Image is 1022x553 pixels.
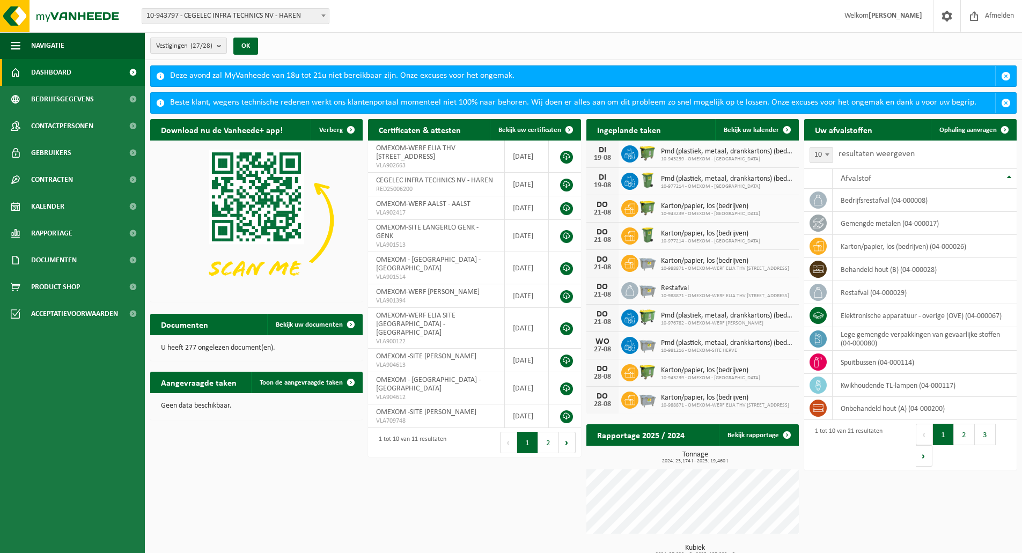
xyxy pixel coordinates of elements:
span: OMEXOM-WERF ELIA THV [STREET_ADDRESS] [376,144,455,161]
span: OMEXOM-WERF [PERSON_NAME] [376,288,480,296]
span: Bekijk uw kalender [724,127,779,134]
span: Navigatie [31,32,64,59]
h2: Aangevraagde taken [150,372,247,393]
div: 27-08 [592,346,613,353]
span: Rapportage [31,220,72,247]
a: Ophaling aanvragen [931,119,1016,141]
span: OMEXOM - [GEOGRAPHIC_DATA] - [GEOGRAPHIC_DATA] [376,256,481,272]
span: 10-943797 - CEGELEC INFRA TECHNICS NV - HAREN [142,8,329,24]
td: [DATE] [505,141,549,173]
div: 1 tot 10 van 11 resultaten [373,431,446,454]
span: Toon de aangevraagde taken [260,379,343,386]
div: DO [592,392,613,401]
span: OMEXOM - [GEOGRAPHIC_DATA] - [GEOGRAPHIC_DATA] [376,376,481,393]
button: 1 [933,424,954,445]
span: Bekijk uw certificaten [498,127,561,134]
img: Download de VHEPlus App [150,141,363,300]
span: Bekijk uw documenten [276,321,343,328]
img: WB-0660-HPE-GN-50 [638,308,657,326]
div: 19-08 [592,182,613,189]
span: VLA904612 [376,393,496,402]
span: 10 [810,148,833,163]
span: Afvalstof [841,174,871,183]
span: Karton/papier, los (bedrijven) [661,366,760,375]
div: 28-08 [592,373,613,381]
div: 19-08 [592,154,613,162]
td: spuitbussen (04-000114) [833,351,1017,374]
button: Next [916,445,932,467]
span: Gebruikers [31,139,71,166]
img: WB-2500-GAL-GY-01 [638,253,657,271]
span: Acceptatievoorwaarden [31,300,118,327]
span: 10-943797 - CEGELEC INFRA TECHNICS NV - HAREN [142,9,329,24]
img: WB-0240-HPE-GN-50 [638,171,657,189]
div: DO [592,310,613,319]
a: Bekijk rapportage [719,424,798,446]
button: 3 [975,424,996,445]
span: Vestigingen [156,38,212,54]
div: WO [592,337,613,346]
span: Karton/papier, los (bedrijven) [661,230,760,238]
span: VLA901394 [376,297,496,305]
span: Verberg [319,127,343,134]
td: kwikhoudende TL-lampen (04-000117) [833,374,1017,397]
td: restafval (04-000029) [833,281,1017,304]
span: Pmd (plastiek, metaal, drankkartons) (bedrijven) [661,148,793,156]
a: Bekijk uw certificaten [490,119,580,141]
button: Vestigingen(27/28) [150,38,227,54]
img: WB-1100-HPE-GN-50 [638,363,657,381]
div: Deze avond zal MyVanheede van 18u tot 21u niet bereikbaar zijn. Onze excuses voor het ongemak. [170,66,995,86]
span: 10-988871 - OMEXOM-WERF ELIA THV [STREET_ADDRESS] [661,402,789,409]
span: Dashboard [31,59,71,86]
td: lege gemengde verpakkingen van gevaarlijke stoffen (04-000080) [833,327,1017,351]
label: resultaten weergeven [839,150,915,158]
span: 2024: 23,174 t - 2025: 19,460 t [592,459,799,464]
span: VLA902663 [376,161,496,170]
td: [DATE] [505,284,549,308]
span: VLA901513 [376,241,496,249]
a: Toon de aangevraagde taken [251,372,362,393]
div: DO [592,228,613,237]
div: 28-08 [592,401,613,408]
span: CEGELEC INFRA TECHNICS NV - HAREN [376,176,493,185]
button: Previous [916,424,933,445]
h2: Documenten [150,314,219,335]
span: Contactpersonen [31,113,93,139]
div: DO [592,283,613,291]
td: [DATE] [505,252,549,284]
button: Next [559,432,576,453]
button: Previous [500,432,517,453]
h2: Uw afvalstoffen [804,119,883,140]
img: WB-2500-GAL-GY-01 [638,281,657,299]
img: WB-2500-GAL-GY-01 [638,390,657,408]
span: VLA904613 [376,361,496,370]
span: VLA902417 [376,209,496,217]
span: Restafval [661,284,789,293]
td: [DATE] [505,173,549,196]
p: Geen data beschikbaar. [161,402,352,410]
img: WB-0240-HPE-GN-50 [638,226,657,244]
div: 21-08 [592,291,613,299]
img: WB-2500-GAL-GY-01 [638,335,657,353]
span: Pmd (plastiek, metaal, drankkartons) (bedrijven) [661,339,793,348]
span: 10-988871 - OMEXOM-WERF ELIA THV [STREET_ADDRESS] [661,266,789,272]
span: Kalender [31,193,64,220]
td: [DATE] [505,220,549,252]
h2: Rapportage 2025 / 2024 [586,424,695,445]
td: onbehandeld hout (A) (04-000200) [833,397,1017,420]
strong: [PERSON_NAME] [869,12,922,20]
span: Ophaling aanvragen [939,127,997,134]
span: 10-976782 - OMEXOM-WERF [PERSON_NAME] [661,320,793,327]
div: 21-08 [592,237,613,244]
h2: Ingeplande taken [586,119,672,140]
span: 10-943239 - OMEXOM - [GEOGRAPHIC_DATA] [661,375,760,381]
span: VLA901514 [376,273,496,282]
span: Pmd (plastiek, metaal, drankkartons) (bedrijven) [661,175,793,183]
div: DI [592,173,613,182]
span: RED25006200 [376,185,496,194]
div: 21-08 [592,264,613,271]
span: Bedrijfsgegevens [31,86,94,113]
span: OMEXOM -SITE [PERSON_NAME] [376,352,476,360]
img: WB-1100-HPE-GN-50 [638,144,657,162]
td: [DATE] [505,349,549,372]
